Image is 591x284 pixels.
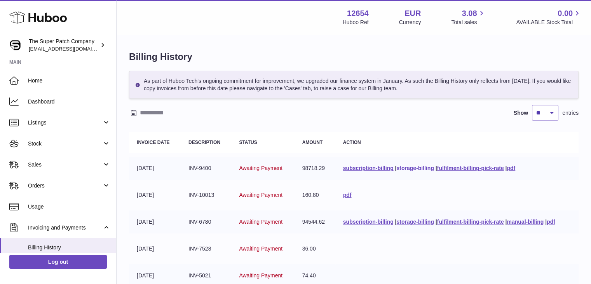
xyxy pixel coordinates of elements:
a: storage-billing [396,219,434,225]
td: INV-6780 [181,210,231,233]
strong: Action [343,140,361,145]
td: 36.00 [295,237,335,260]
strong: Status [239,140,257,145]
span: Invoicing and Payments [28,224,102,231]
span: 0.00 [558,8,573,19]
a: pdf [547,219,555,225]
span: Listings [28,119,102,126]
span: | [395,165,396,171]
td: 94544.62 [295,210,335,233]
span: Home [28,77,110,84]
div: The Super Patch Company [29,38,99,53]
td: [DATE] [129,210,181,233]
span: | [436,165,437,171]
a: Log out [9,255,107,269]
span: Usage [28,203,110,210]
td: [DATE] [129,184,181,207]
span: Orders [28,182,102,189]
td: INV-7528 [181,237,231,260]
span: Billing History [28,244,110,251]
span: Stock [28,140,102,147]
td: [DATE] [129,157,181,180]
span: Total sales [451,19,486,26]
td: INV-10013 [181,184,231,207]
span: Sales [28,161,102,168]
span: Awaiting Payment [239,245,282,252]
span: 3.08 [462,8,477,19]
strong: EUR [404,8,421,19]
a: pdf [343,192,352,198]
a: subscription-billing [343,165,394,171]
a: 0.00 AVAILABLE Stock Total [516,8,582,26]
span: | [505,219,507,225]
div: As part of Huboo Tech's ongoing commitment for improvement, we upgraded our finance system in Jan... [129,71,579,99]
span: | [436,219,437,225]
div: Huboo Ref [343,19,369,26]
a: storage-billing [396,165,434,171]
span: | [395,219,396,225]
a: manual-billing [507,219,544,225]
strong: Invoice Date [137,140,169,145]
span: | [505,165,507,171]
label: Show [514,109,528,117]
span: entries [562,109,579,117]
strong: Description [188,140,220,145]
a: subscription-billing [343,219,394,225]
strong: Amount [302,140,323,145]
td: [DATE] [129,237,181,260]
a: fulfilment-billing-pick-rate [437,165,504,171]
a: fulfilment-billing-pick-rate [437,219,504,225]
h1: Billing History [129,51,579,63]
span: AVAILABLE Stock Total [516,19,582,26]
span: Awaiting Payment [239,219,282,225]
td: INV-9400 [181,157,231,180]
span: Awaiting Payment [239,192,282,198]
td: 98718.29 [295,157,335,180]
strong: 12654 [347,8,369,19]
img: internalAdmin-12654@internal.huboo.com [9,39,21,51]
div: Currency [399,19,421,26]
span: Awaiting Payment [239,165,282,171]
span: | [545,219,547,225]
a: 3.08 Total sales [451,8,486,26]
span: Dashboard [28,98,110,105]
span: Awaiting Payment [239,272,282,279]
span: [EMAIL_ADDRESS][DOMAIN_NAME] [29,46,114,52]
a: pdf [507,165,515,171]
td: 160.80 [295,184,335,207]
